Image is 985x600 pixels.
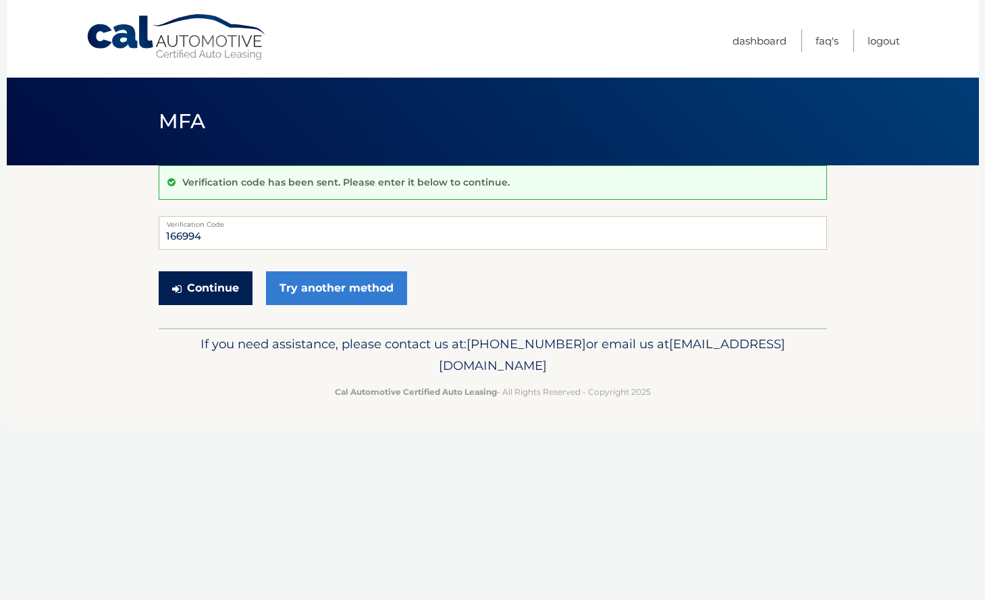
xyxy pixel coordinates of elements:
[266,271,407,305] a: Try another method
[159,109,206,134] span: MFA
[335,387,497,397] strong: Cal Automotive Certified Auto Leasing
[159,271,252,305] button: Continue
[467,336,586,352] span: [PHONE_NUMBER]
[167,385,818,399] p: - All Rights Reserved - Copyright 2025
[439,336,785,373] span: [EMAIL_ADDRESS][DOMAIN_NAME]
[159,216,827,227] label: Verification Code
[182,176,510,188] p: Verification code has been sent. Please enter it below to continue.
[167,333,818,377] p: If you need assistance, please contact us at: or email us at
[733,30,787,52] a: Dashboard
[86,13,268,61] a: Cal Automotive
[868,30,900,52] a: Logout
[159,216,827,250] input: Verification Code
[816,30,838,52] a: FAQ's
